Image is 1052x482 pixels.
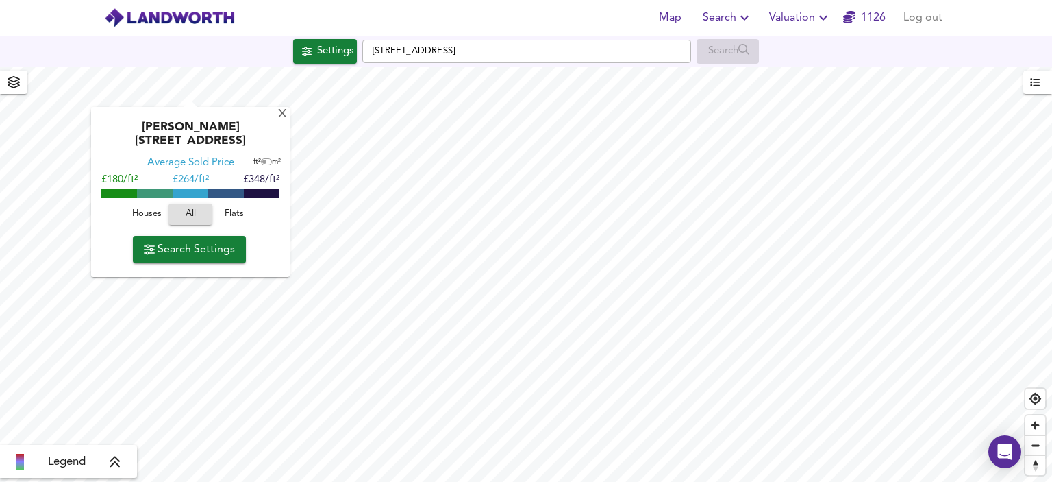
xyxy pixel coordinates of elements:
a: 1126 [843,8,886,27]
img: logo [104,8,235,28]
button: Houses [125,204,168,225]
div: X [277,108,288,121]
span: £348/ft² [243,175,279,185]
div: Enable a Source before running a Search [697,39,759,64]
span: All [175,206,205,222]
input: Enter a location... [362,40,691,63]
button: Search Settings [133,236,246,263]
span: £180/ft² [101,175,138,185]
button: 1126 [842,4,886,32]
span: £ 264/ft² [173,175,209,185]
span: Zoom out [1025,436,1045,455]
span: Map [653,8,686,27]
div: Click to configure Search Settings [293,39,357,64]
button: Find my location [1025,389,1045,409]
button: Log out [898,4,948,32]
span: Reset bearing to north [1025,456,1045,475]
span: Flats [216,206,253,222]
span: Valuation [769,8,831,27]
button: Flats [212,204,256,225]
button: Settings [293,39,357,64]
span: m² [272,158,281,166]
span: ft² [253,158,261,166]
button: All [168,204,212,225]
span: Search Settings [144,240,235,259]
div: Open Intercom Messenger [988,435,1021,468]
button: Zoom out [1025,435,1045,455]
div: Settings [317,43,353,60]
div: [PERSON_NAME][STREET_ADDRESS] [98,121,283,156]
span: Search [703,8,753,27]
button: Reset bearing to north [1025,455,1045,475]
button: Valuation [764,4,837,32]
span: Legend [48,454,86,470]
div: Average Sold Price [147,156,234,170]
span: Houses [128,206,165,222]
button: Zoom in [1025,415,1045,435]
button: Map [648,4,692,32]
span: Log out [903,8,942,27]
button: Search [697,4,758,32]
